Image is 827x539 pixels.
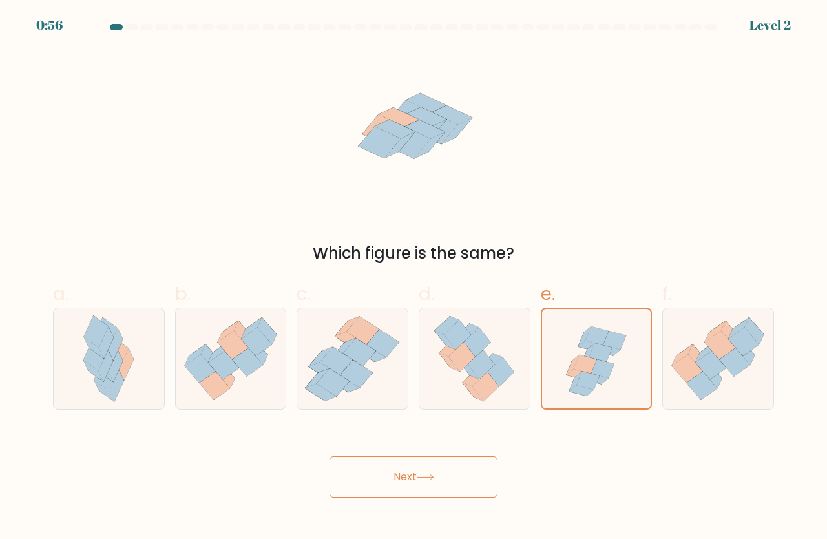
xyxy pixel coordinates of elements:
span: e. [541,281,555,306]
div: Level 2 [749,16,791,35]
div: Which figure is the same? [61,242,766,265]
span: d. [419,281,434,306]
div: 0:56 [36,16,63,35]
span: b. [175,281,191,306]
span: f. [662,281,671,306]
button: Next [330,456,497,498]
span: c. [297,281,311,306]
span: a. [53,281,68,306]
